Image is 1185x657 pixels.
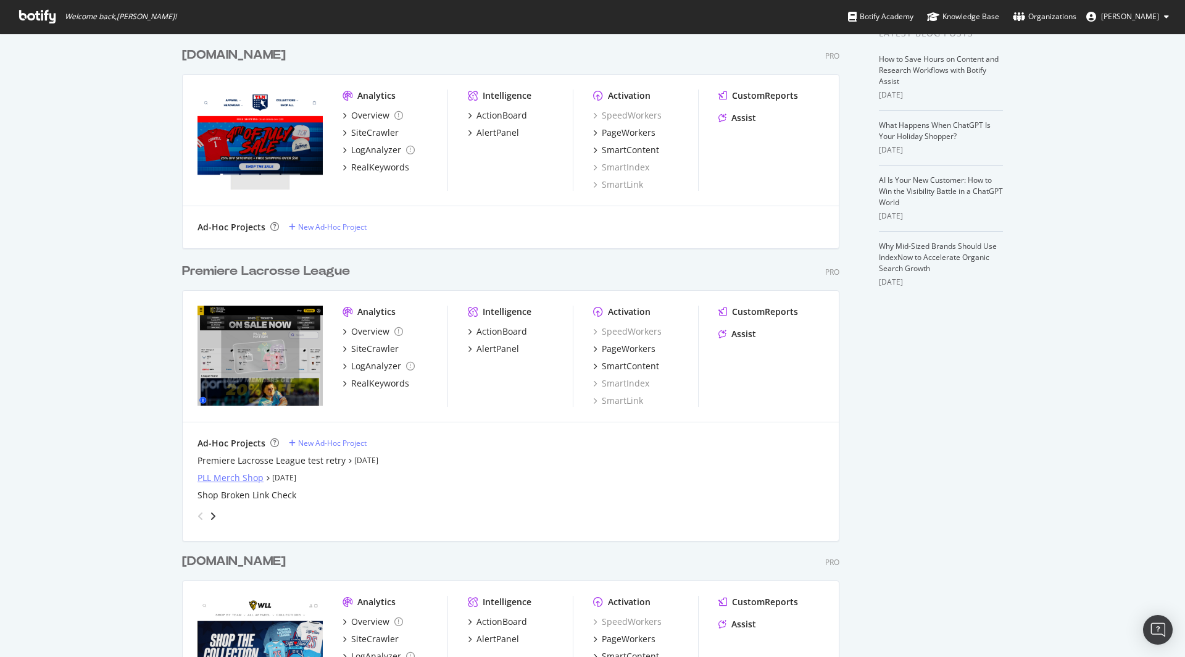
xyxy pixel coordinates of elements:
[357,90,396,102] div: Analytics
[593,360,659,372] a: SmartContent
[602,360,659,372] div: SmartContent
[354,455,378,466] a: [DATE]
[1013,10,1076,23] div: Organizations
[193,506,209,526] div: angle-left
[182,553,286,571] div: [DOMAIN_NAME]
[593,109,662,122] a: SpeedWorkers
[731,618,756,630] div: Assist
[608,596,651,608] div: Activation
[879,241,997,274] a: Why Mid-Sized Brands Should Use IndexNow to Accelerate Organic Search Growth
[879,54,999,86] a: How to Save Hours on Content and Research Workflows with Botify Assist
[182,46,291,64] a: [DOMAIN_NAME]
[602,633,655,645] div: PageWorkers
[483,90,531,102] div: Intelligence
[476,109,527,122] div: ActionBoard
[476,343,519,355] div: AlertPanel
[602,127,655,139] div: PageWorkers
[593,616,662,628] a: SpeedWorkers
[209,510,217,522] div: angle-right
[608,90,651,102] div: Activation
[483,596,531,608] div: Intelligence
[718,90,798,102] a: CustomReports
[593,377,649,390] a: SmartIndex
[468,109,527,122] a: ActionBoard
[593,395,643,407] a: SmartLink
[825,267,839,277] div: Pro
[343,633,399,645] a: SiteCrawler
[343,144,415,156] a: LogAnalyzer
[343,377,409,390] a: RealKeywords
[825,557,839,567] div: Pro
[593,178,643,191] a: SmartLink
[718,596,798,608] a: CustomReports
[848,10,913,23] div: Botify Academy
[197,489,296,501] a: Shop Broken Link Check
[182,262,350,280] div: Premiere Lacrosse League
[298,438,367,448] div: New Ad-Hoc Project
[879,277,1003,288] div: [DATE]
[272,472,296,483] a: [DATE]
[608,306,651,318] div: Activation
[468,343,519,355] a: AlertPanel
[476,633,519,645] div: AlertPanel
[731,328,756,340] div: Assist
[351,616,389,628] div: Overview
[65,12,177,22] span: Welcome back, [PERSON_NAME] !
[351,127,399,139] div: SiteCrawler
[602,144,659,156] div: SmartContent
[593,127,655,139] a: PageWorkers
[197,472,264,484] a: PLL Merch Shop
[468,633,519,645] a: AlertPanel
[879,144,1003,156] div: [DATE]
[732,306,798,318] div: CustomReports
[483,306,531,318] div: Intelligence
[476,616,527,628] div: ActionBoard
[879,211,1003,222] div: [DATE]
[593,325,662,338] a: SpeedWorkers
[351,144,401,156] div: LogAnalyzer
[351,633,399,645] div: SiteCrawler
[197,221,265,233] div: Ad-Hoc Projects
[1076,7,1179,27] button: [PERSON_NAME]
[718,328,756,340] a: Assist
[197,306,323,406] img: premierlacrosseleague.com
[343,161,409,174] a: RealKeywords
[468,325,527,338] a: ActionBoard
[731,112,756,124] div: Assist
[718,112,756,124] a: Assist
[289,222,367,232] a: New Ad-Hoc Project
[298,222,367,232] div: New Ad-Hoc Project
[182,262,355,280] a: Premiere Lacrosse League
[1101,11,1159,22] span: Shaun Dulleck
[343,127,399,139] a: SiteCrawler
[879,175,1003,207] a: AI Is Your New Customer: How to Win the Visibility Battle in a ChatGPT World
[879,120,991,141] a: What Happens When ChatGPT Is Your Holiday Shopper?
[357,596,396,608] div: Analytics
[593,144,659,156] a: SmartContent
[476,127,519,139] div: AlertPanel
[182,553,291,571] a: [DOMAIN_NAME]
[468,127,519,139] a: AlertPanel
[343,343,399,355] a: SiteCrawler
[343,360,415,372] a: LogAnalyzer
[343,109,403,122] a: Overview
[927,10,999,23] div: Knowledge Base
[825,51,839,61] div: Pro
[343,325,403,338] a: Overview
[602,343,655,355] div: PageWorkers
[476,325,527,338] div: ActionBoard
[468,616,527,628] a: ActionBoard
[1143,615,1173,645] div: Open Intercom Messenger
[593,343,655,355] a: PageWorkers
[732,596,798,608] div: CustomReports
[351,343,399,355] div: SiteCrawler
[879,90,1003,101] div: [DATE]
[351,360,401,372] div: LogAnalyzer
